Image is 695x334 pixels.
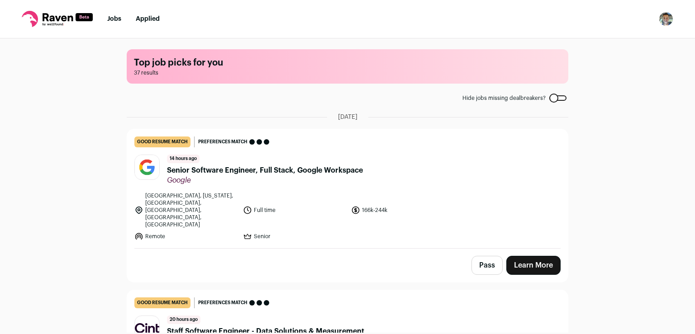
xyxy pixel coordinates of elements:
[135,155,159,179] img: 8d2c6156afa7017e60e680d3937f8205e5697781b6c771928cb24e9df88505de.jpg
[462,94,546,102] span: Hide jobs missing dealbreakers?
[351,192,454,228] li: 166k-244k
[107,16,121,22] a: Jobs
[659,12,673,26] img: 19917917-medium_jpg
[134,297,190,308] div: good resume match
[506,256,561,275] a: Learn More
[167,165,363,176] span: Senior Software Engineer, Full Stack, Google Workspace
[471,256,503,275] button: Pass
[134,56,561,69] h1: Top job picks for you
[243,232,346,241] li: Senior
[198,298,248,307] span: Preferences match
[134,232,238,241] li: Remote
[134,136,190,147] div: good resume match
[127,129,568,248] a: good resume match Preferences match 14 hours ago Senior Software Engineer, Full Stack, Google Wor...
[167,315,200,324] span: 20 hours ago
[198,137,248,146] span: Preferences match
[167,155,200,163] span: 14 hours ago
[659,12,673,26] button: Open dropdown
[135,323,159,334] img: c1dc070c250b4101417112787eb572b6c51eb6af1a3dfa70db6434c109b5039f.png
[167,176,363,185] span: Google
[243,192,346,228] li: Full time
[134,192,238,228] li: [GEOGRAPHIC_DATA], [US_STATE], [GEOGRAPHIC_DATA], [GEOGRAPHIC_DATA], [GEOGRAPHIC_DATA], [GEOGRAPH...
[134,69,561,76] span: 37 results
[338,113,357,122] span: [DATE]
[136,16,160,22] a: Applied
